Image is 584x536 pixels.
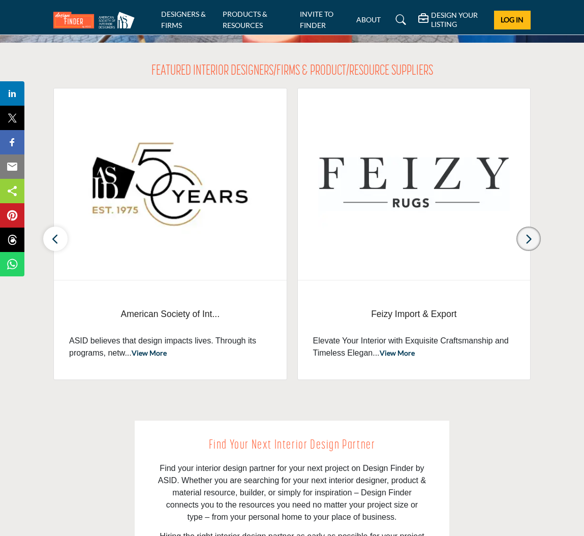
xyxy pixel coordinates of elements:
h2: Find Your Next Interior Design Partner [158,436,426,455]
span: Log In [501,15,524,24]
a: American Society of Int... [69,301,271,328]
span: Feizy Import & Export [313,307,515,321]
a: PRODUCTS & RESOURCES [223,10,267,29]
h5: DESIGN YOUR LISTING [431,11,486,29]
img: American Society of Interior Designers [54,88,287,280]
button: Log In [494,11,531,29]
span: American Society of Interior Designers [69,301,271,328]
p: Elevate Your Interior with Exquisite Craftsmanship and Timeless Elegan... [313,335,515,359]
img: Site Logo [53,12,140,28]
a: View More [380,349,415,357]
a: Feizy Import & Export [313,301,515,328]
a: ABOUT [356,15,381,24]
a: INVITE TO FINDER [300,10,333,29]
a: Search [386,12,413,28]
p: ASID believes that design impacts lives. Through its programs, netw... [69,335,271,359]
a: DESIGNERS & FIRMS [161,10,206,29]
img: Feizy Import & Export [298,88,531,280]
a: View More [132,349,167,357]
div: DESIGN YOUR LISTING [418,11,486,29]
span: American Society of Int... [69,307,271,321]
p: Find your interior design partner for your next project on Design Finder by ASID. Whether you are... [158,462,426,523]
h2: FEATURED INTERIOR DESIGNERS/FIRMS & PRODUCT/RESOURCE SUPPLIERS [151,63,433,80]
